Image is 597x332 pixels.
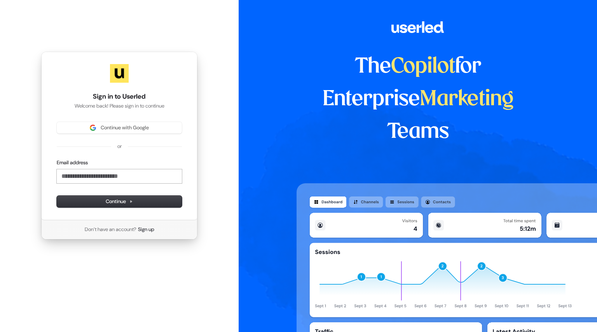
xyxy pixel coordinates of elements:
h1: Sign in to Userled [57,92,182,101]
span: Continue [106,198,133,205]
p: or [117,143,122,150]
span: Don’t have an account? [85,226,136,233]
img: Userled [110,64,129,83]
span: Continue with Google [101,124,149,131]
h1: The for Enterprise Teams [297,50,539,148]
span: Marketing [420,89,514,110]
span: Copilot [391,57,455,77]
img: Sign in with Google [90,125,96,131]
button: Continue [57,196,182,207]
button: Sign in with GoogleContinue with Google [57,122,182,134]
p: Welcome back! Please sign in to continue [57,103,182,110]
a: Sign up [138,226,154,233]
label: Email address [57,159,88,166]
